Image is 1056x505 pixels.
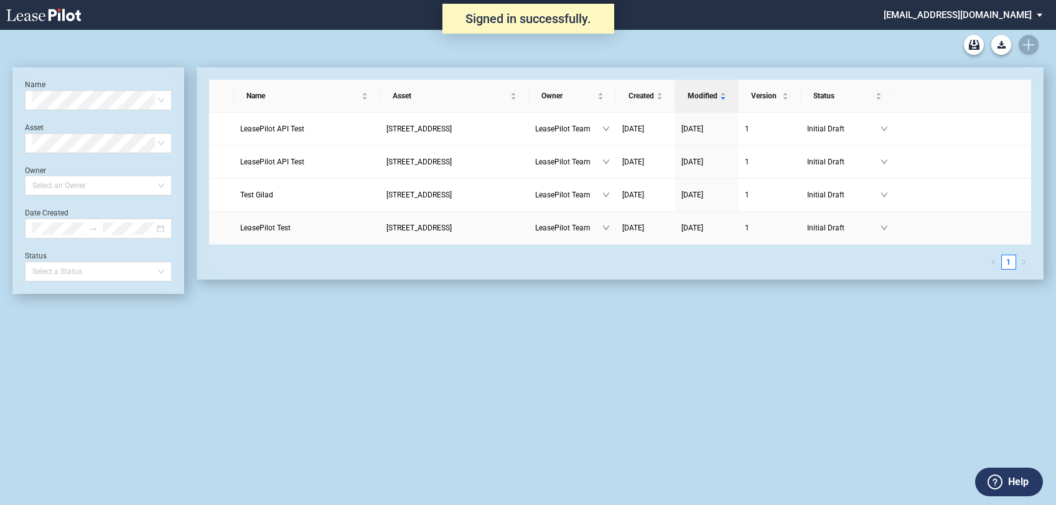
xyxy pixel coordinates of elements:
span: 1 [745,125,749,133]
label: Help [1008,474,1029,490]
th: Name [234,80,380,113]
button: Help [975,468,1043,496]
div: Signed in successfully. [442,4,614,34]
a: Test Gilad [240,189,374,201]
label: Status [25,252,47,260]
span: down [602,125,610,133]
a: [DATE] [681,123,732,135]
a: 1 [745,222,795,234]
span: Name [246,90,359,102]
span: down [602,191,610,199]
span: 109 State Street [386,158,452,166]
a: [STREET_ADDRESS] [386,189,523,201]
span: right [1021,259,1027,265]
a: [STREET_ADDRESS] [386,123,523,135]
span: down [881,224,888,232]
label: Date Created [25,209,68,217]
a: [DATE] [681,189,732,201]
li: Previous Page [986,255,1001,270]
span: 109 State Street [386,191,452,199]
a: Download Blank Form [991,35,1011,55]
span: down [881,191,888,199]
label: Name [25,80,45,89]
th: Version [739,80,801,113]
span: 1 [745,224,749,232]
span: [DATE] [622,158,644,166]
span: [DATE] [681,224,703,232]
a: 1 [745,189,795,201]
th: Modified [675,80,739,113]
a: Archive [964,35,984,55]
a: [DATE] [622,156,669,168]
span: Initial Draft [807,189,881,201]
span: down [881,158,888,166]
span: Version [751,90,780,102]
span: [DATE] [622,125,644,133]
span: LeasePilot API Test [240,125,304,133]
span: [DATE] [681,158,703,166]
span: [DATE] [622,191,644,199]
a: LeasePilot Test [240,222,374,234]
span: down [602,158,610,166]
span: Owner [541,90,595,102]
span: LeasePilot Test [240,224,291,232]
span: Modified [688,90,717,102]
th: Asset [380,80,529,113]
span: 109 State Street [386,224,452,232]
li: 1 [1001,255,1016,270]
a: [STREET_ADDRESS] [386,222,523,234]
span: [DATE] [681,125,703,133]
a: [STREET_ADDRESS] [386,156,523,168]
span: [DATE] [622,224,644,232]
a: [DATE] [622,189,669,201]
a: [DATE] [622,222,669,234]
a: LeasePilot API Test [240,123,374,135]
span: swap-right [89,224,98,233]
th: Created [616,80,675,113]
a: 1 [745,123,795,135]
label: Asset [25,123,44,132]
span: Created [628,90,654,102]
th: Status [801,80,894,113]
a: [DATE] [622,123,669,135]
span: down [602,224,610,232]
a: 1 [745,156,795,168]
a: LeasePilot API Test [240,156,374,168]
span: LeasePilot API Test [240,158,304,166]
span: to [89,224,98,233]
a: 1 [1002,255,1016,269]
span: 109 State Street [386,125,452,133]
span: Initial Draft [807,222,881,234]
span: LeasePilot Team [535,189,602,201]
span: Status [813,90,873,102]
a: [DATE] [681,222,732,234]
th: Owner [529,80,616,113]
button: left [986,255,1001,270]
span: LeasePilot Team [535,156,602,168]
a: [DATE] [681,156,732,168]
li: Next Page [1016,255,1031,270]
span: Initial Draft [807,156,881,168]
span: Initial Draft [807,123,881,135]
span: LeasePilot Team [535,123,602,135]
span: 1 [745,158,749,166]
button: right [1016,255,1031,270]
span: down [881,125,888,133]
label: Owner [25,166,46,175]
span: [DATE] [681,191,703,199]
span: Test Gilad [240,191,273,199]
span: 1 [745,191,749,199]
span: LeasePilot Team [535,222,602,234]
span: Asset [393,90,508,102]
span: left [991,259,997,265]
